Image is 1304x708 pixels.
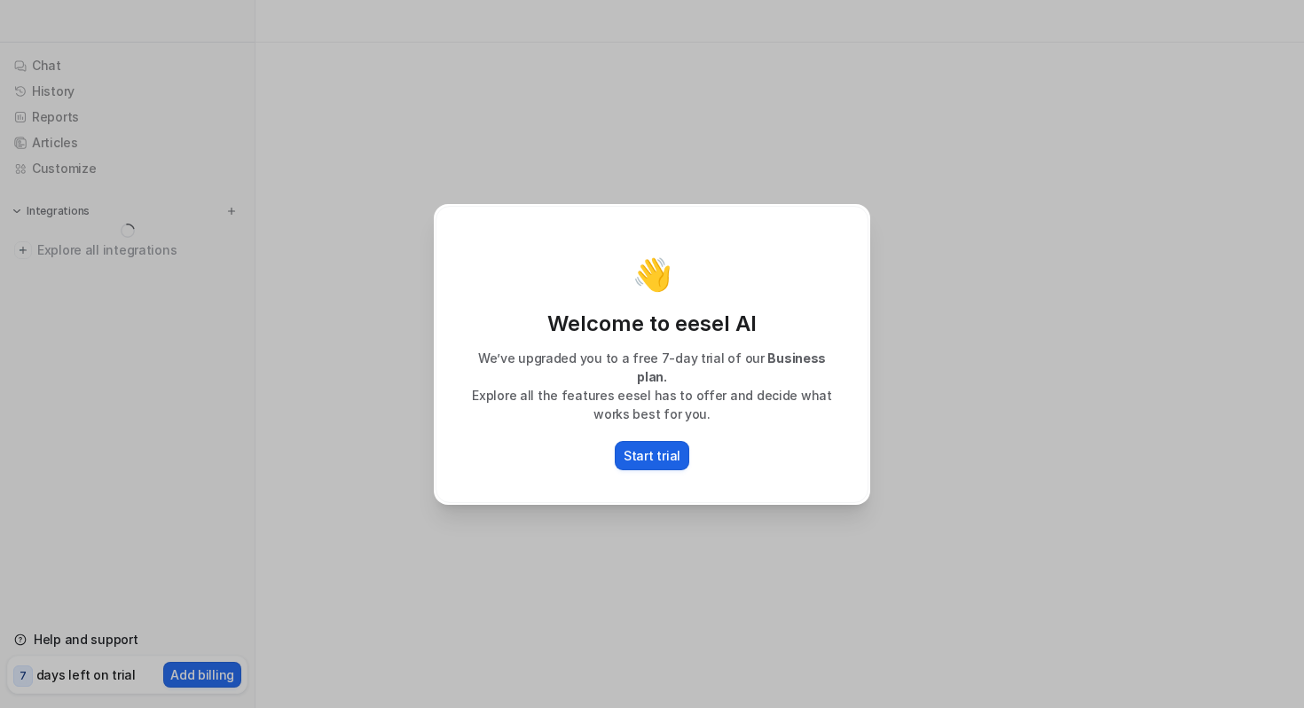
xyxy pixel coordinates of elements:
p: Explore all the features eesel has to offer and decide what works best for you. [454,386,850,423]
button: Start trial [615,441,689,470]
p: 👋 [632,256,672,292]
p: Welcome to eesel AI [454,310,850,338]
p: Start trial [624,446,680,465]
p: We’ve upgraded you to a free 7-day trial of our [454,349,850,386]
